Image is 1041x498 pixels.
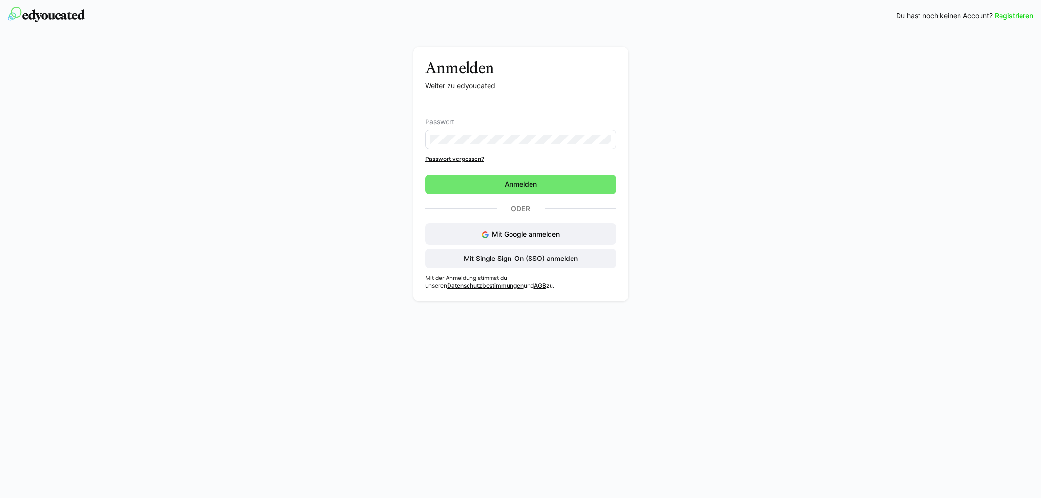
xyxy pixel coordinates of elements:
img: edyoucated [8,7,85,22]
button: Mit Single Sign-On (SSO) anmelden [425,249,616,268]
h3: Anmelden [425,59,616,77]
p: Mit der Anmeldung stimmst du unseren und zu. [425,274,616,290]
a: Registrieren [995,11,1033,20]
a: Passwort vergessen? [425,155,616,163]
span: Passwort [425,118,454,126]
span: Anmelden [503,179,538,189]
span: Mit Single Sign-On (SSO) anmelden [462,254,579,263]
span: Du hast noch keinen Account? [896,11,993,20]
button: Anmelden [425,175,616,194]
a: Datenschutzbestimmungen [447,282,524,289]
span: Mit Google anmelden [492,230,560,238]
button: Mit Google anmelden [425,223,616,245]
p: Weiter zu edyoucated [425,81,616,91]
p: Oder [497,202,545,216]
a: AGB [534,282,546,289]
